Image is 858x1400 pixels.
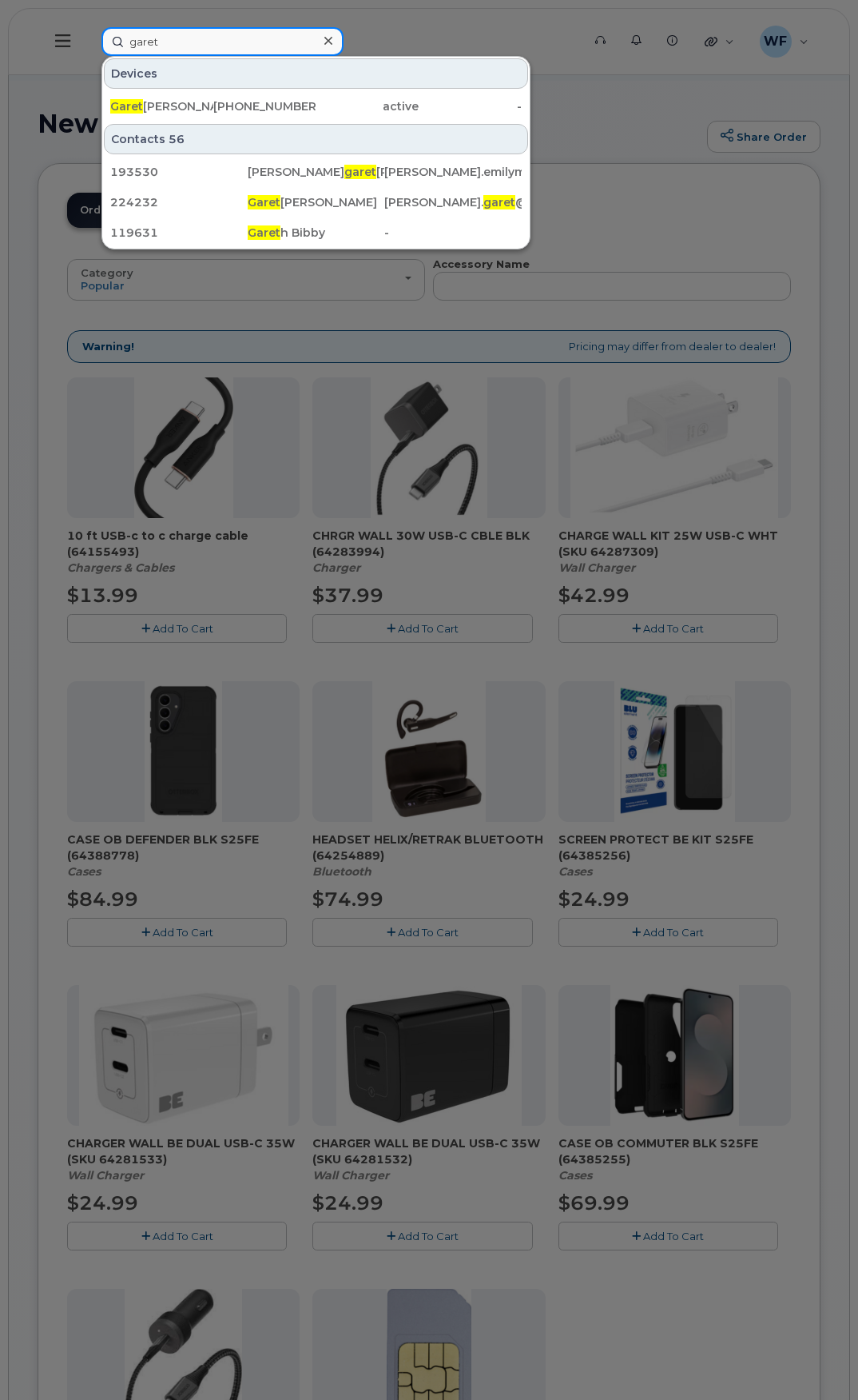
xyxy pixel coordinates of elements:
[344,165,376,179] span: garet
[110,99,143,114] span: Garet
[110,194,248,210] div: 224232
[104,92,528,121] a: Garet[PERSON_NAME][PHONE_NUMBER]active-
[104,58,528,89] div: Devices
[110,164,248,180] div: 193530
[316,98,419,114] div: active
[483,195,515,209] span: garet
[104,188,528,217] a: 224232Garet[PERSON_NAME][PERSON_NAME].garet@[DOMAIN_NAME]
[169,131,185,147] span: 56
[384,164,522,180] div: [PERSON_NAME].emilymar @[DOMAIN_NAME]
[248,225,280,240] span: Garet
[110,98,213,114] div: [PERSON_NAME]
[104,158,528,186] a: 193530[PERSON_NAME]garet[PERSON_NAME][PERSON_NAME].emilymar@[DOMAIN_NAME]
[104,218,528,247] a: 119631Gareth Bibby-
[110,225,248,241] div: 119631
[419,98,522,114] div: -
[104,124,528,154] div: Contacts
[248,225,385,241] div: h Bibby
[248,194,385,210] div: [PERSON_NAME]
[101,27,344,56] input: Find something...
[248,164,385,180] div: [PERSON_NAME] [PERSON_NAME]
[384,225,522,241] div: -
[213,98,316,114] div: [PHONE_NUMBER]
[248,195,280,209] span: Garet
[384,194,522,210] div: [PERSON_NAME]. @[DOMAIN_NAME]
